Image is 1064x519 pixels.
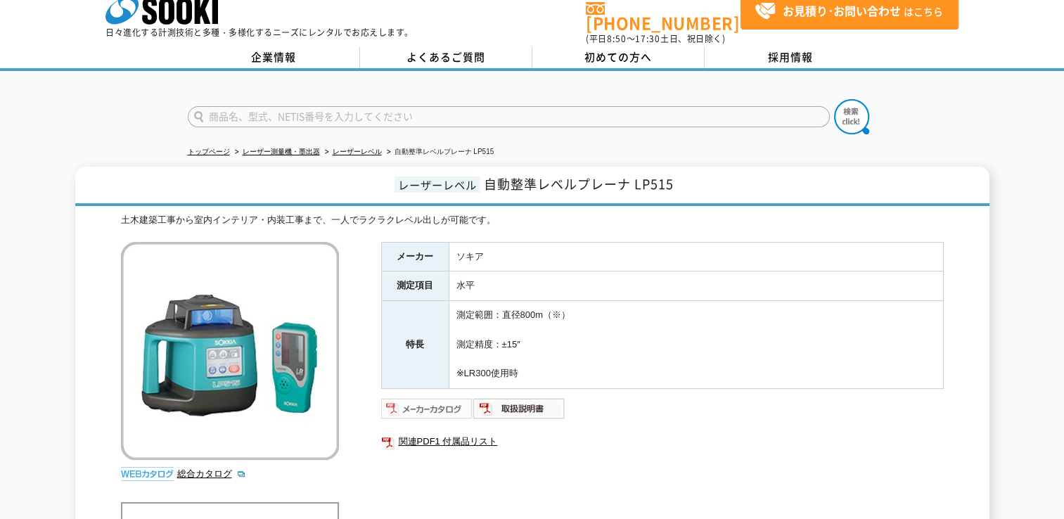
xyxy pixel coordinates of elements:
a: 企業情報 [188,47,360,68]
a: 関連PDF1 付属品リスト [381,432,944,451]
td: 水平 [449,271,943,301]
td: ソキア [449,242,943,271]
img: 自動整準レベルプレーナ LP515 [121,242,339,460]
strong: お見積り･お問い合わせ [783,2,901,19]
img: webカタログ [121,467,174,481]
img: 取扱説明書 [473,397,565,420]
th: 特長 [381,301,449,389]
p: 日々進化する計測技術と多種・多様化するニーズにレンタルでお応えします。 [105,28,414,37]
img: btn_search.png [834,99,869,134]
div: 土木建築工事から室内インテリア・内装工事まで、一人でラクラクレベル出しが可能です。 [121,213,944,228]
a: よくあるご質問 [360,47,532,68]
span: 8:50 [607,32,627,45]
th: 測定項目 [381,271,449,301]
img: メーカーカタログ [381,397,473,420]
li: 自動整準レベルプレーナ LP515 [384,145,494,160]
a: 取扱説明書 [473,406,565,417]
th: メーカー [381,242,449,271]
span: はこちら [755,1,943,22]
td: 測定範囲：直径800m（※） 測定精度：±15″ ※LR300使用時 [449,301,943,389]
a: レーザーレベル [333,148,382,155]
span: 17:30 [635,32,660,45]
span: 自動整準レベルプレーナ LP515 [484,174,674,193]
a: [PHONE_NUMBER] [586,2,741,31]
a: 採用情報 [705,47,877,68]
a: メーカーカタログ [381,406,473,417]
span: 初めての方へ [584,49,652,65]
span: レーザーレベル [395,177,480,193]
input: 商品名、型式、NETIS番号を入力してください [188,106,830,127]
a: 総合カタログ [177,468,246,479]
span: (平日 ～ 土日、祝日除く) [586,32,725,45]
a: レーザー測量機・墨出器 [243,148,320,155]
a: トップページ [188,148,230,155]
a: 初めての方へ [532,47,705,68]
